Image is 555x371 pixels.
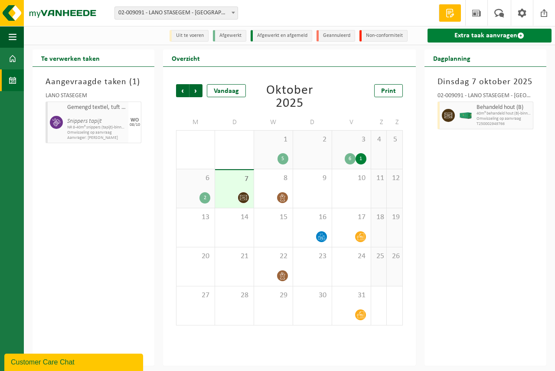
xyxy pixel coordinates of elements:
[391,174,398,183] span: 12
[387,115,403,130] td: Z
[181,252,210,261] span: 20
[477,104,531,111] span: Behandeld hout (B)
[374,84,403,97] a: Print
[477,111,531,116] span: 40m³ behandeld hout (B)-binnen POORT 500B
[277,153,288,164] div: 5
[336,291,366,300] span: 31
[67,118,102,125] i: Snippers tapijt
[297,252,327,261] span: 23
[359,30,408,42] li: Non-conformiteit
[437,93,533,102] div: 02-009091 - LANO STASEGEM - [GEOGRAPHIC_DATA]
[459,112,472,119] img: HK-XC-40-GN-00
[258,135,288,144] span: 1
[258,252,288,261] span: 22
[170,30,209,42] li: Uit te voeren
[381,88,396,95] span: Print
[317,30,355,42] li: Geannuleerd
[130,123,140,127] div: 08/10
[254,84,324,110] div: Oktober 2025
[254,115,293,130] td: W
[189,84,202,97] span: Volgende
[213,30,246,42] li: Afgewerkt
[219,213,249,222] span: 14
[181,213,210,222] span: 13
[391,213,398,222] span: 19
[336,252,366,261] span: 24
[356,153,366,164] div: 1
[336,174,366,183] span: 10
[391,135,398,144] span: 5
[219,174,249,184] span: 7
[67,135,126,141] span: Aanvrager: [PERSON_NAME]
[33,49,108,66] h2: Te verwerken taken
[258,291,288,300] span: 29
[114,7,238,20] span: 02-009091 - LANO STASEGEM - HARELBEKE
[375,213,382,222] span: 18
[477,116,531,121] span: Omwisseling op aanvraag
[207,84,246,97] div: Vandaag
[297,213,327,222] span: 16
[258,174,288,183] span: 8
[375,174,382,183] span: 11
[181,291,210,300] span: 27
[115,7,238,19] span: 02-009091 - LANO STASEGEM - HARELBEKE
[176,115,215,130] td: M
[176,84,189,97] span: Vorige
[424,49,479,66] h2: Dagplanning
[67,104,126,111] span: Gemengd textiel, tuft (stansresten), recycleerbaar
[219,252,249,261] span: 21
[297,174,327,183] span: 9
[215,115,254,130] td: D
[131,118,139,123] div: WO
[336,213,366,222] span: 17
[199,192,210,204] div: 2
[293,115,332,130] td: D
[251,30,312,42] li: Afgewerkt en afgemeld
[477,121,531,127] span: T250002949766
[67,130,126,135] span: Omwisseling op aanvraag
[437,76,533,89] h3: Dinsdag 7 oktober 2025
[132,78,137,86] span: 1
[345,153,356,164] div: 6
[336,135,366,144] span: 3
[297,291,327,300] span: 30
[297,135,327,144] span: 2
[428,29,552,43] a: Extra taak aanvragen
[332,115,371,130] td: V
[181,174,210,183] span: 6
[391,252,398,261] span: 26
[258,213,288,222] span: 15
[163,49,209,66] h2: Overzicht
[4,352,145,371] iframe: chat widget
[46,76,141,89] h3: Aangevraagde taken ( )
[375,135,382,144] span: 4
[375,252,382,261] span: 25
[219,291,249,300] span: 28
[67,125,126,130] span: NR 8-40m³ snippers (tapijt)-binnen-recyclage
[46,93,141,102] div: LANO STASEGEM
[371,115,387,130] td: Z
